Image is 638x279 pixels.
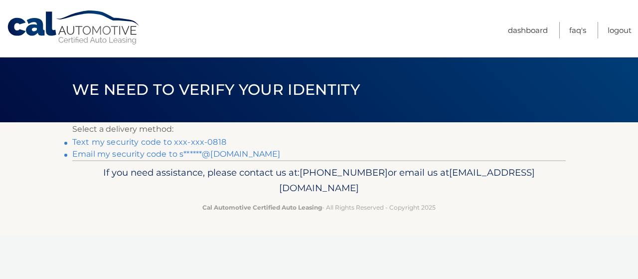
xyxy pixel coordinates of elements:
[72,149,281,159] a: Email my security code to s******@[DOMAIN_NAME]
[72,122,566,136] p: Select a delivery method:
[72,137,226,147] a: Text my security code to xxx-xxx-0818
[79,165,559,197] p: If you need assistance, please contact us at: or email us at
[79,202,559,213] p: - All Rights Reserved - Copyright 2025
[6,10,141,45] a: Cal Automotive
[72,80,360,99] span: We need to verify your identity
[608,22,632,38] a: Logout
[569,22,586,38] a: FAQ's
[300,167,388,178] span: [PHONE_NUMBER]
[202,204,322,211] strong: Cal Automotive Certified Auto Leasing
[508,22,548,38] a: Dashboard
